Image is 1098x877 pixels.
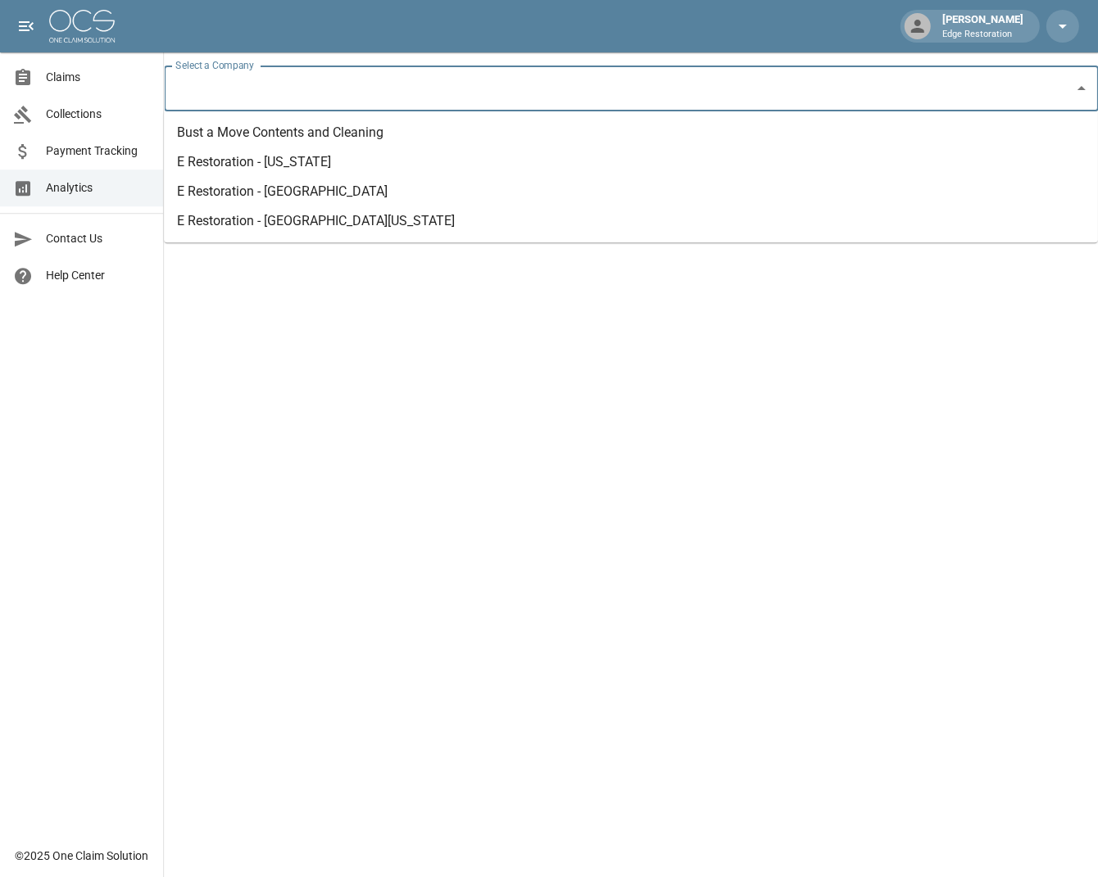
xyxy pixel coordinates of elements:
[164,206,1097,236] li: E Restoration - [GEOGRAPHIC_DATA][US_STATE]
[46,179,150,197] span: Analytics
[10,10,43,43] button: open drawer
[935,11,1029,41] div: [PERSON_NAME]
[164,177,1097,206] li: E Restoration - [GEOGRAPHIC_DATA]
[49,10,115,43] img: ocs-logo-white-transparent.png
[15,847,148,863] div: © 2025 One Claim Solution
[164,118,1097,147] li: Bust a Move Contents and Cleaning
[46,142,150,160] span: Payment Tracking
[1069,77,1092,100] button: Close
[164,147,1097,177] li: E Restoration - [US_STATE]
[46,267,150,284] span: Help Center
[175,58,254,72] label: Select a Company
[941,28,1023,42] p: Edge Restoration
[46,230,150,247] span: Contact Us
[46,106,150,123] span: Collections
[46,69,150,86] span: Claims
